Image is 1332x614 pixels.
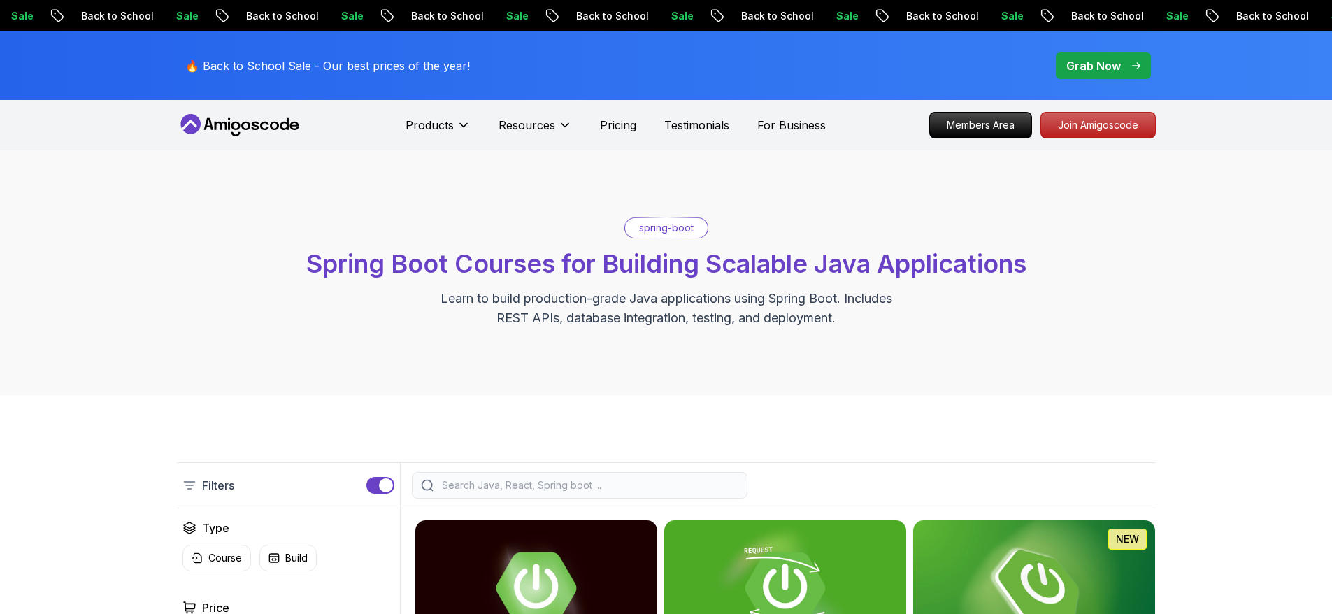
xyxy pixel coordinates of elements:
a: Pricing [600,117,636,134]
a: Members Area [929,112,1032,138]
p: Back to School [1040,9,1135,23]
p: Sale [640,9,685,23]
p: Learn to build production-grade Java applications using Spring Boot. Includes REST APIs, database... [431,289,901,328]
p: Grab Now [1066,57,1121,74]
button: Course [182,545,251,571]
h2: Type [202,520,229,536]
a: For Business [757,117,826,134]
button: Build [259,545,317,571]
span: Spring Boot Courses for Building Scalable Java Applications [306,248,1026,279]
p: Back to School [1205,9,1300,23]
p: Sale [145,9,189,23]
p: Back to School [50,9,145,23]
p: 🔥 Back to School Sale - Our best prices of the year! [185,57,470,74]
p: Back to School [545,9,640,23]
p: spring-boot [639,221,694,235]
button: Resources [499,117,572,145]
p: Filters [202,477,234,494]
p: Products [406,117,454,134]
p: Resources [499,117,555,134]
p: Back to School [710,9,805,23]
p: Sale [1135,9,1180,23]
button: Products [406,117,471,145]
p: Back to School [215,9,310,23]
p: Course [208,551,242,565]
p: Back to School [875,9,970,23]
p: Build [285,551,308,565]
p: Join Amigoscode [1041,113,1155,138]
p: Sale [805,9,850,23]
a: Join Amigoscode [1040,112,1156,138]
a: Testimonials [664,117,729,134]
p: Sale [310,9,355,23]
input: Search Java, React, Spring boot ... [439,478,738,492]
p: Members Area [930,113,1031,138]
p: Back to School [380,9,475,23]
p: Sale [475,9,520,23]
p: Sale [970,9,1015,23]
p: NEW [1116,532,1139,546]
